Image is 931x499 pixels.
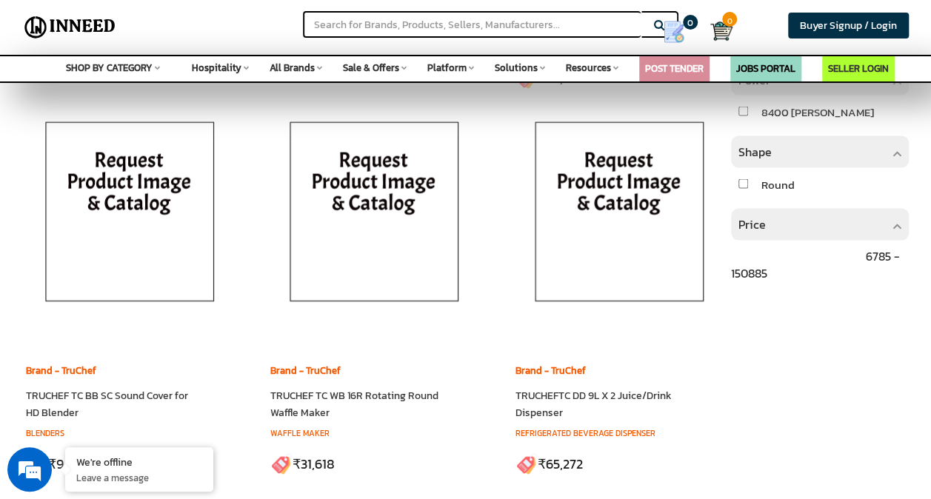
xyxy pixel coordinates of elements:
span: Hospitality [192,61,241,75]
p: Leave a message [76,471,202,484]
span: ₹ [538,69,546,88]
a: Waffle Maker [270,427,330,439]
img: inneed-image-na.png [26,104,233,326]
img: Inneed.Market [20,9,120,46]
a: Brand - TruChef [270,364,341,378]
ins: 9,906 [56,455,90,474]
span: Round [761,176,795,193]
a: Brand - TruChef [515,364,586,378]
div: We're offline [76,455,202,469]
a: TRUCHEF TC BB SC Sound Cover for HD Blender [26,388,188,421]
a: JOBS PORTAL [736,61,795,76]
em: Driven by SalesIQ [116,321,188,332]
a: POST TENDER [645,61,704,76]
a: Cart 0 [710,15,719,47]
span: 8400 [PERSON_NAME] [761,104,874,121]
span: ₹ [48,455,56,474]
img: salesiqlogo_leal7QplfZFryJ6FIlVepeu7OftD7mt8q6exU6-34PB8prfIgodN67KcxXM9Y7JQ_.png [102,322,113,331]
img: inneed-price-tag.png [270,453,293,475]
span: Platform [427,61,467,75]
span: All Brands [270,61,315,75]
a: Buyer Signup / Login [788,13,909,38]
span: Shape [738,143,772,161]
span: 6785 - 150885 [731,247,899,282]
img: inneed-image-na.png [270,104,478,326]
img: Cart [710,20,733,42]
a: TRUCHEF TC WB 16R Rotating Round Waffle Maker [270,388,438,421]
span: Buyer Signup / Login [800,18,897,33]
div: Minimize live chat window [243,7,278,43]
img: logo_Zg8I0qSkbAqR2WFHt3p6CTuqpyXMFPubPcD2OT02zFN43Cy9FUNNG3NEPhM_Q1qe_.png [25,89,62,97]
a: Blenders [26,427,64,439]
ins: 39,353 [546,69,583,88]
span: 0 [683,15,698,30]
a: TRUCHEFTC DD 9L X 2 Juice/Drink Dispenser [515,388,672,421]
span: Sale & Offers [343,61,399,75]
ins: 65,272 [546,455,583,474]
a: Refrigerated Beverage Dispenser [515,427,655,439]
input: Search for Brands, Products, Sellers, Manufacturers... [303,11,641,38]
ins: 31,618 [301,455,335,474]
span: We are offline. Please leave us a message. [31,153,258,303]
span: Solutions [495,61,538,75]
a: my Quotes 0 [650,15,710,49]
span: 0 [722,12,737,27]
a: Brand - TruChef [26,364,96,378]
img: Show My Quotes [663,21,685,43]
img: inneed-image-na.png [515,104,723,326]
span: ₹ [293,455,301,474]
span: ₹ [538,455,546,474]
span: Resources [566,61,611,75]
span: SHOP BY CATEGORY [66,61,153,75]
textarea: Type your message and click 'Submit' [7,338,282,389]
span: Price [738,215,766,233]
img: inneed-price-tag.png [515,453,538,475]
div: Leave a message [77,83,249,102]
a: SELLER LOGIN [828,61,889,76]
em: Submit [217,389,269,409]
